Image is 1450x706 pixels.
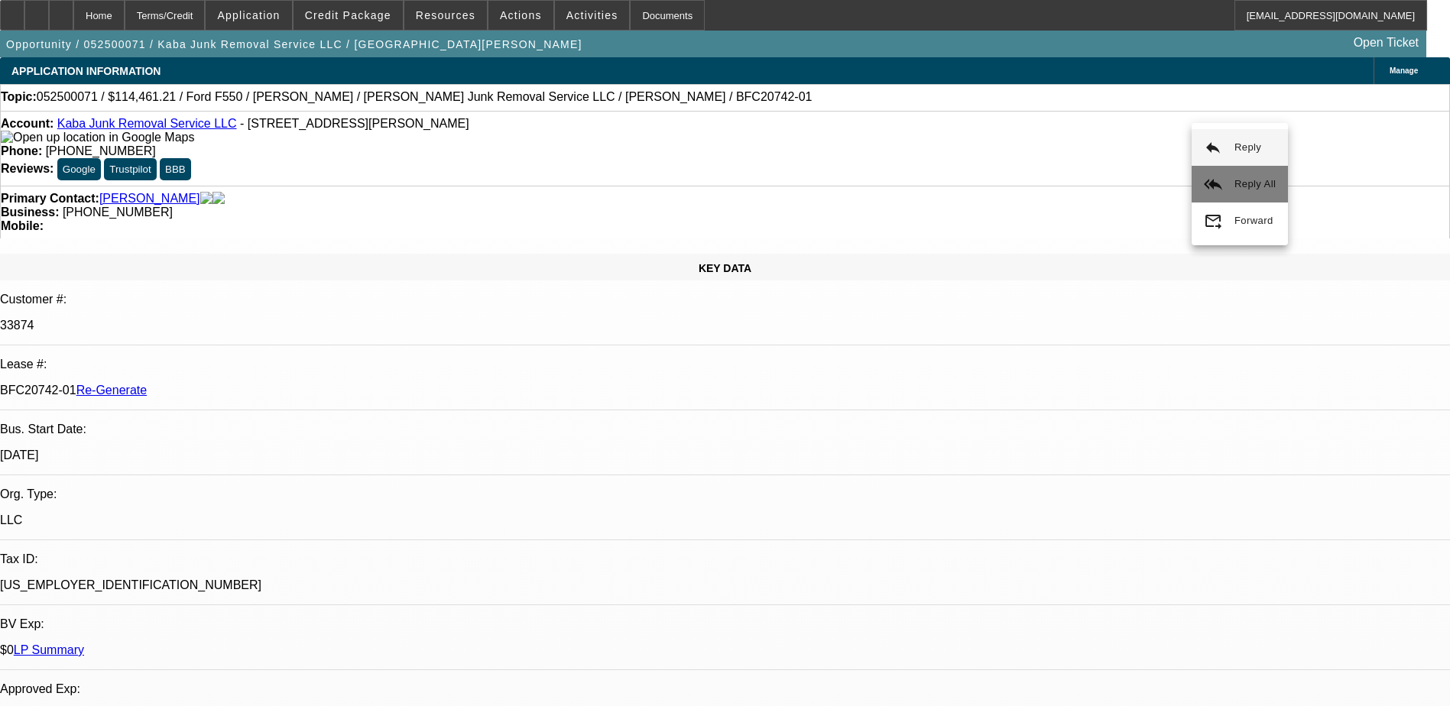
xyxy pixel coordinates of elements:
[1,219,44,232] strong: Mobile:
[6,38,582,50] span: Opportunity / 052500071 / Kaba Junk Removal Service LLC / [GEOGRAPHIC_DATA][PERSON_NAME]
[566,9,618,21] span: Activities
[1,131,194,144] img: Open up location in Google Maps
[160,158,191,180] button: BBB
[1234,178,1276,189] span: Reply All
[555,1,630,30] button: Activities
[217,9,280,21] span: Application
[294,1,403,30] button: Credit Package
[1,192,99,206] strong: Primary Contact:
[404,1,487,30] button: Resources
[1234,215,1273,226] span: Forward
[1,117,54,130] strong: Account:
[1,90,37,104] strong: Topic:
[206,1,291,30] button: Application
[240,117,469,130] span: - [STREET_ADDRESS][PERSON_NAME]
[1,162,54,175] strong: Reviews:
[104,158,156,180] button: Trustpilot
[1204,212,1222,230] mat-icon: forward_to_inbox
[699,262,751,274] span: KEY DATA
[1,131,194,144] a: View Google Maps
[1390,66,1418,75] span: Manage
[37,90,813,104] span: 052500071 / $114,461.21 / Ford F550 / [PERSON_NAME] / [PERSON_NAME] Junk Removal Service LLC / [P...
[46,144,156,157] span: [PHONE_NUMBER]
[76,384,148,397] a: Re-Generate
[14,643,84,656] a: LP Summary
[1348,30,1425,56] a: Open Ticket
[488,1,553,30] button: Actions
[500,9,542,21] span: Actions
[99,192,200,206] a: [PERSON_NAME]
[200,192,212,206] img: facebook-icon.png
[305,9,391,21] span: Credit Package
[416,9,475,21] span: Resources
[1,144,42,157] strong: Phone:
[1204,138,1222,157] mat-icon: reply
[1234,141,1261,153] span: Reply
[212,192,225,206] img: linkedin-icon.png
[57,117,237,130] a: Kaba Junk Removal Service LLC
[57,158,101,180] button: Google
[1204,175,1222,193] mat-icon: reply_all
[63,206,173,219] span: [PHONE_NUMBER]
[11,65,161,77] span: APPLICATION INFORMATION
[1,206,59,219] strong: Business:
